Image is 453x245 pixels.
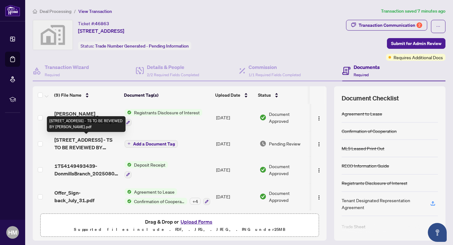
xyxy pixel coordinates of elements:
[40,9,71,14] span: Deal Processing
[131,188,177,195] span: Agreement to Lease
[391,38,441,48] span: Submit for Admin Review
[342,145,384,152] div: MLS Leased Print Out
[179,218,214,226] button: Upload Forms
[381,8,445,15] article: Transaction saved 7 minutes ago
[214,104,257,131] td: [DATE]
[125,188,210,205] button: Status IconAgreement to LeaseStatus IconConfirmation of Cooperation+4
[342,223,366,230] div: Trade Sheet
[125,140,178,148] button: Add a Document Tag
[269,140,300,147] span: Pending Review
[8,228,17,237] span: HM
[190,198,201,205] div: + 4
[125,188,131,195] img: Status Icon
[436,24,440,29] span: ellipsis
[260,114,266,121] img: Document Status
[214,156,257,183] td: [DATE]
[269,111,309,124] span: Document Approved
[33,20,73,50] img: svg%3e
[45,63,89,71] h4: Transaction Wizard
[249,72,301,77] span: 1/1 Required Fields Completed
[78,42,191,50] div: Status:
[54,162,120,177] span: 1754149493439-DonmillsBranch_20250802_090855.pdf
[127,142,131,145] span: plus
[314,165,324,175] button: Logo
[95,43,189,49] span: Trade Number Generated - Pending Information
[145,218,214,226] span: Drag & Drop or
[269,190,309,203] span: Document Approved
[394,54,443,61] span: Requires Additional Docs
[131,198,187,205] span: Confirmation of Cooperation
[316,116,322,121] img: Logo
[417,22,422,28] div: 2
[121,86,213,104] th: Document Tag(s)
[387,38,445,49] button: Submit for Admin Review
[52,86,121,104] th: (9) File Name
[147,72,199,77] span: 2/2 Required Fields Completed
[314,139,324,149] button: Logo
[78,20,109,27] div: Ticket #:
[260,166,266,173] img: Document Status
[33,9,37,14] span: home
[346,20,427,31] button: Transaction Communication2
[147,63,199,71] h4: Details & People
[214,183,257,210] td: [DATE]
[131,161,168,168] span: Deposit Receipt
[125,109,131,116] img: Status Icon
[258,92,271,99] span: Status
[249,63,301,71] h4: Commission
[54,92,81,99] span: (9) File Name
[342,94,399,103] span: Document Checklist
[44,226,315,233] p: Supported files include .PDF, .JPG, .JPEG, .PNG under 25 MB
[125,161,131,168] img: Status Icon
[359,20,422,30] div: Transaction Communication
[54,189,120,204] span: Offer_Sign-back_July_31.pdf
[215,92,240,99] span: Upload Date
[354,72,369,77] span: Required
[214,131,257,156] td: [DATE]
[314,112,324,122] button: Logo
[125,109,202,126] button: Status IconRegistrants Disclosure of Interest
[255,86,309,104] th: Status
[342,110,382,117] div: Agreement to Lease
[316,168,322,173] img: Logo
[54,136,120,151] span: [STREET_ADDRESS] - TS TO BE REVIEWED BY [PERSON_NAME].pdf
[133,142,175,146] span: Add a Document Tag
[342,197,423,211] div: Tenant Designated Representation Agreement
[342,128,397,134] div: Confirmation of Cooperation
[316,142,322,147] img: Logo
[74,8,76,15] li: /
[47,116,126,132] div: [STREET_ADDRESS] - TS TO BE REVIEWED BY [PERSON_NAME].pdf
[45,72,60,77] span: Required
[95,21,109,26] span: 46863
[260,193,266,200] img: Document Status
[260,140,266,147] img: Document Status
[125,140,178,148] button: Add a Document Tag
[269,163,309,177] span: Document Approved
[314,191,324,202] button: Logo
[54,110,120,125] span: [PERSON_NAME] _ myAbode EXECUTED 1.pdf
[41,214,319,237] span: Drag & Drop orUpload FormsSupported files include .PDF, .JPG, .JPEG, .PNG under25MB
[78,27,124,35] span: [STREET_ADDRESS]
[428,223,447,242] button: Open asap
[342,162,389,169] div: RECO Information Guide
[78,9,112,14] span: View Transaction
[214,210,257,237] td: [DATE]
[125,161,168,178] button: Status IconDeposit Receipt
[131,109,202,116] span: Registrants Disclosure of Interest
[213,86,256,104] th: Upload Date
[125,198,131,205] img: Status Icon
[316,195,322,200] img: Logo
[354,63,380,71] h4: Documents
[5,5,20,16] img: logo
[342,179,407,186] div: Registrants Disclosure of Interest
